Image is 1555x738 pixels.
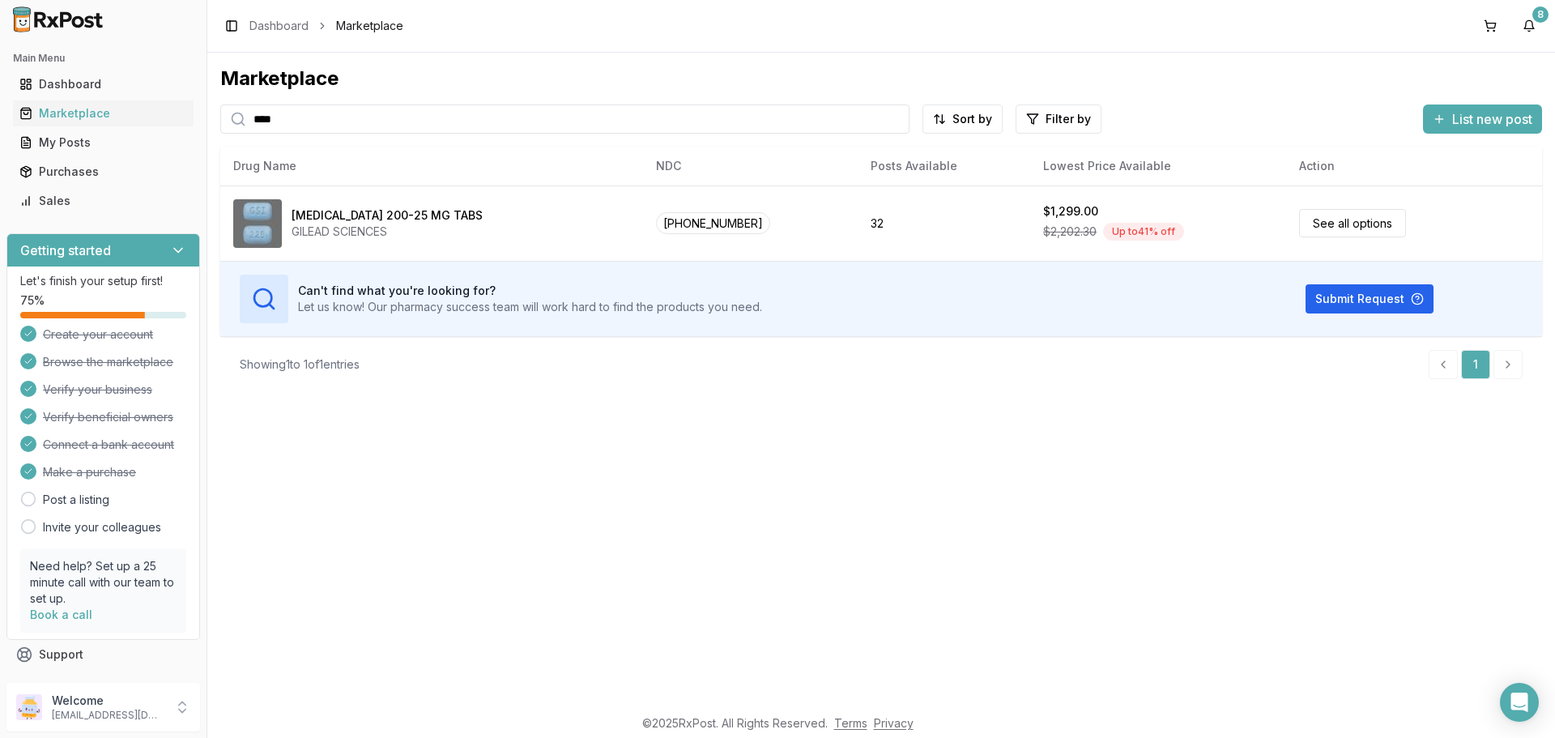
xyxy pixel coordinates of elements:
a: 1 [1461,350,1490,379]
a: Dashboard [13,70,194,99]
button: Support [6,640,200,669]
a: Purchases [13,157,194,186]
span: $2,202.30 [1043,224,1097,240]
a: Terms [834,716,867,730]
span: List new post [1452,109,1532,129]
div: 8 [1532,6,1549,23]
button: Purchases [6,159,200,185]
span: Verify beneficial owners [43,409,173,425]
div: Purchases [19,164,187,180]
div: Marketplace [220,66,1542,92]
h3: Can't find what you're looking for? [298,283,762,299]
span: Marketplace [336,18,403,34]
a: Marketplace [13,99,194,128]
th: Drug Name [220,147,643,186]
span: Feedback [39,676,94,692]
p: Let us know! Our pharmacy success team will work hard to find the products you need. [298,299,762,315]
button: Dashboard [6,71,200,97]
a: Book a call [30,608,92,621]
span: Verify your business [43,382,152,398]
span: Create your account [43,326,153,343]
h3: Getting started [20,241,111,260]
button: Sort by [922,105,1003,134]
a: Post a listing [43,492,109,508]
a: Sales [13,186,194,215]
p: Welcome [52,693,164,709]
h2: Main Menu [13,52,194,65]
button: Submit Request [1306,284,1434,314]
p: Let's finish your setup first! [20,273,186,289]
nav: breadcrumb [249,18,403,34]
a: List new post [1423,113,1542,129]
img: Descovy 200-25 MG TABS [233,199,282,248]
a: Privacy [874,716,914,730]
div: Dashboard [19,76,187,92]
div: [MEDICAL_DATA] 200-25 MG TABS [292,207,483,224]
div: $1,299.00 [1043,203,1098,220]
td: 32 [858,186,1030,261]
p: Need help? Set up a 25 minute call with our team to set up. [30,558,177,607]
button: List new post [1423,105,1542,134]
span: Sort by [952,111,992,127]
span: Browse the marketplace [43,354,173,370]
a: Dashboard [249,18,309,34]
th: Posts Available [858,147,1030,186]
span: Filter by [1046,111,1091,127]
button: Filter by [1016,105,1101,134]
div: Marketplace [19,105,187,122]
nav: pagination [1429,350,1523,379]
th: Action [1286,147,1542,186]
button: My Posts [6,130,200,156]
th: NDC [643,147,858,186]
a: See all options [1299,209,1406,237]
div: My Posts [19,134,187,151]
div: GILEAD SCIENCES [292,224,483,240]
span: 75 % [20,292,45,309]
div: Up to 41 % off [1103,223,1184,241]
button: Feedback [6,669,200,698]
th: Lowest Price Available [1030,147,1286,186]
span: Make a purchase [43,464,136,480]
div: Sales [19,193,187,209]
div: Showing 1 to 1 of 1 entries [240,356,360,373]
div: Open Intercom Messenger [1500,683,1539,722]
button: Sales [6,188,200,214]
a: Invite your colleagues [43,519,161,535]
span: [PHONE_NUMBER] [656,212,770,234]
p: [EMAIL_ADDRESS][DOMAIN_NAME] [52,709,164,722]
button: 8 [1516,13,1542,39]
a: My Posts [13,128,194,157]
img: RxPost Logo [6,6,110,32]
button: Marketplace [6,100,200,126]
img: User avatar [16,694,42,720]
span: Connect a bank account [43,437,174,453]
